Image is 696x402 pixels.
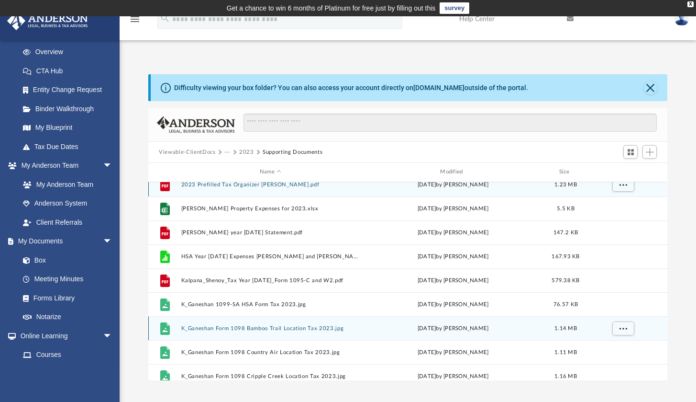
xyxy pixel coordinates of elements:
div: [DATE] by [PERSON_NAME] [364,204,542,213]
a: My Documentsarrow_drop_down [7,232,122,251]
div: [DATE] by [PERSON_NAME] [364,324,542,333]
a: Meeting Minutes [13,270,122,289]
a: survey [440,2,469,14]
a: Online Learningarrow_drop_down [7,326,122,345]
span: 147.2 KB [553,230,578,235]
button: 2023 [239,148,254,157]
a: Binder Walkthrough [13,99,127,118]
a: Client Referrals [13,213,122,232]
div: Name [181,168,360,176]
a: Notarize [13,308,122,327]
a: Entity Change Request [13,80,127,100]
div: [DATE] by [PERSON_NAME] [364,300,542,309]
button: [PERSON_NAME] year [DATE] Statement.pdf [181,230,360,236]
i: menu [129,13,141,25]
button: More options [612,177,634,192]
button: Viewable-ClientDocs [159,148,215,157]
span: 1.16 MB [554,373,577,379]
button: K_Ganeshan Form 1098 Cripple Creek Location Tax 2023.jpg [181,373,360,379]
a: My Anderson Team [13,175,117,194]
a: Video Training [13,364,117,383]
a: CTA Hub [13,61,127,80]
button: HSA Year [DATE] Expenses [PERSON_NAME] and [PERSON_NAME].numbers [181,253,360,260]
a: Box [13,251,117,270]
a: Tax Due Dates [13,137,127,156]
div: id [589,168,656,176]
button: Kalpana_Shenoy_Tax Year [DATE]_Form 1095-C and W2.pdf [181,277,360,284]
img: User Pic [674,12,689,26]
span: 167.93 KB [552,253,580,259]
a: menu [129,18,141,25]
button: Add [642,145,657,159]
div: Difficulty viewing your box folder? You can also access your account directly on outside of the p... [174,83,528,93]
div: [DATE] by [PERSON_NAME] [364,180,542,189]
button: Switch to Grid View [623,145,638,159]
button: K_Ganeshan Form 1098 Country Air Location Tax 2023.jpg [181,349,360,356]
button: ··· [224,148,231,157]
div: Modified [364,168,542,176]
button: K_Ganeshan Form 1098 Bamboo Trail Location Tax 2023.jpg [181,325,360,332]
a: [DOMAIN_NAME] [413,84,464,92]
div: Size [547,168,585,176]
button: Supporting Documents [263,148,322,157]
input: Search files and folders [243,114,657,132]
a: Overview [13,43,127,62]
button: 2023 Prefilled Tax Organizer [PERSON_NAME].pdf [181,182,360,188]
div: Get a chance to win 6 months of Platinum for free just by filling out this [227,2,436,14]
button: Close [644,81,657,94]
span: 5.5 KB [557,206,574,211]
img: Anderson Advisors Platinum Portal [4,11,91,30]
span: arrow_drop_down [103,156,122,176]
a: Anderson System [13,194,122,213]
a: Courses [13,345,122,365]
button: K_Ganeshan 1099-SA HSA Form Tax 2023.jpg [181,301,360,308]
span: arrow_drop_down [103,326,122,346]
a: Forms Library [13,288,117,308]
span: 1.11 MB [554,349,577,355]
span: arrow_drop_down [103,232,122,252]
div: [DATE] by [PERSON_NAME] [364,228,542,237]
i: search [160,13,170,23]
div: [DATE] by [PERSON_NAME] [364,276,542,285]
button: More options [612,321,634,335]
div: [DATE] by [PERSON_NAME] [364,252,542,261]
button: [PERSON_NAME] Property Expenses for 2023.xlsx [181,206,360,212]
div: [DATE] by [PERSON_NAME] [364,348,542,356]
span: 1.14 MB [554,325,577,331]
span: 76.57 KB [553,301,578,307]
div: grid [148,182,667,381]
div: id [153,168,177,176]
div: [DATE] by [PERSON_NAME] [364,372,542,380]
span: 1.23 MB [554,182,577,187]
span: 579.38 KB [552,277,580,283]
div: close [687,1,694,7]
a: My Anderson Teamarrow_drop_down [7,156,122,175]
a: My Blueprint [13,118,122,138]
